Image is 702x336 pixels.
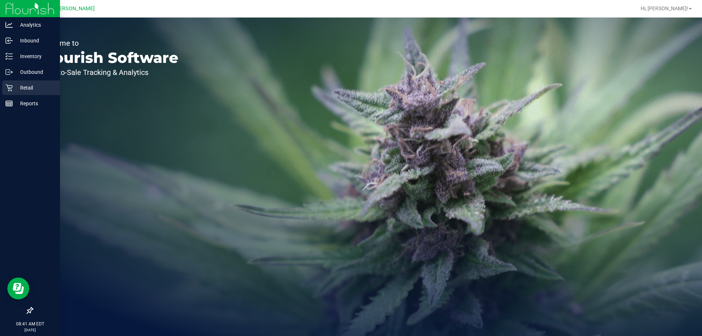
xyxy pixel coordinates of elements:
[39,69,178,76] p: Seed-to-Sale Tracking & Analytics
[13,52,57,61] p: Inventory
[7,278,29,299] iframe: Resource center
[13,68,57,76] p: Outbound
[13,99,57,108] p: Reports
[3,327,57,333] p: [DATE]
[5,21,13,29] inline-svg: Analytics
[5,37,13,44] inline-svg: Inbound
[39,50,178,65] p: Flourish Software
[5,84,13,91] inline-svg: Retail
[5,100,13,107] inline-svg: Reports
[5,53,13,60] inline-svg: Inventory
[641,5,688,11] span: Hi, [PERSON_NAME]!
[13,36,57,45] p: Inbound
[5,68,13,76] inline-svg: Outbound
[39,39,178,47] p: Welcome to
[13,83,57,92] p: Retail
[3,321,57,327] p: 08:41 AM EDT
[13,20,57,29] p: Analytics
[54,5,95,12] span: [PERSON_NAME]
